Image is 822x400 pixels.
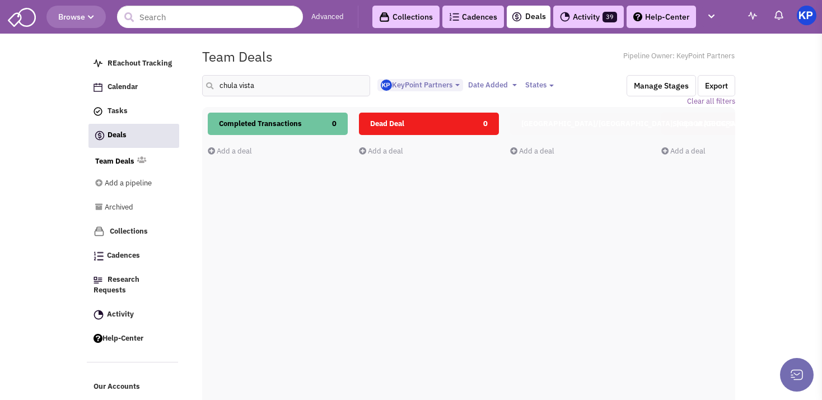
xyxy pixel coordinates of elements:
[108,106,128,116] span: Tasks
[525,80,547,90] span: States
[370,119,404,128] span: Dead Deal
[94,107,102,116] img: icon-tasks.png
[107,251,140,261] span: Cadences
[698,75,735,96] button: Export
[94,129,105,142] img: icon-deals.svg
[381,80,392,91] img: Gp5tB00MpEGTGSMiAkF79g.png
[623,51,735,62] span: Pipeline Owner: KeyPoint Partners
[483,113,488,135] span: 0
[110,226,148,236] span: Collections
[219,119,302,128] span: Completed Transactions
[449,13,459,21] img: Cadences_logo.png
[633,12,642,21] img: help.png
[202,75,370,96] input: Search deals
[108,82,138,92] span: Calendar
[603,12,617,22] span: 39
[511,10,546,24] a: Deals
[797,6,816,25] img: KeyPoint Partners
[88,328,179,350] a: Help-Center
[94,226,105,237] img: icon-collection-lavender.png
[95,173,164,194] a: Add a pipeline
[208,146,252,156] a: Add a deal
[522,79,557,91] button: States
[88,101,179,122] a: Tasks
[332,113,337,135] span: 0
[379,12,390,22] img: icon-collection-lavender-black.svg
[58,12,94,22] span: Browse
[88,304,179,325] a: Activity
[94,277,102,283] img: Research.png
[311,12,344,22] a: Advanced
[560,12,570,22] img: Activity.png
[521,119,750,128] span: [GEOGRAPHIC_DATA]/[GEOGRAPHIC_DATA], [GEOGRAPHIC_DATA]
[94,252,104,261] img: Cadences_logo.png
[627,6,696,28] a: Help-Center
[94,275,139,295] span: Research Requests
[88,245,179,267] a: Cadences
[377,79,463,92] button: KeyPoint Partners
[511,10,522,24] img: icon-deals.svg
[465,79,520,91] button: Date Added
[202,49,273,64] h1: Team Deals
[88,269,179,301] a: Research Requests
[107,309,134,319] span: Activity
[46,6,106,28] button: Browse
[94,83,102,92] img: Calendar.png
[372,6,440,28] a: Collections
[88,376,179,398] a: Our Accounts
[510,146,554,156] a: Add a deal
[94,310,104,320] img: Activity.png
[8,6,36,27] img: SmartAdmin
[627,75,696,96] button: Manage Stages
[88,221,179,243] a: Collections
[95,156,134,167] a: Team Deals
[95,197,164,218] a: Archived
[88,77,179,98] a: Calendar
[687,96,735,107] a: Clear all filters
[88,53,179,75] a: REachout Tracking
[117,6,303,28] input: Search
[442,6,504,28] a: Cadences
[359,146,403,156] a: Add a deal
[88,124,179,148] a: Deals
[553,6,624,28] a: Activity39
[108,58,172,68] span: REachout Tracking
[94,382,140,392] span: Our Accounts
[94,334,102,343] img: help.png
[381,80,452,90] span: KeyPoint Partners
[468,80,508,90] span: Date Added
[661,146,706,156] a: Add a deal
